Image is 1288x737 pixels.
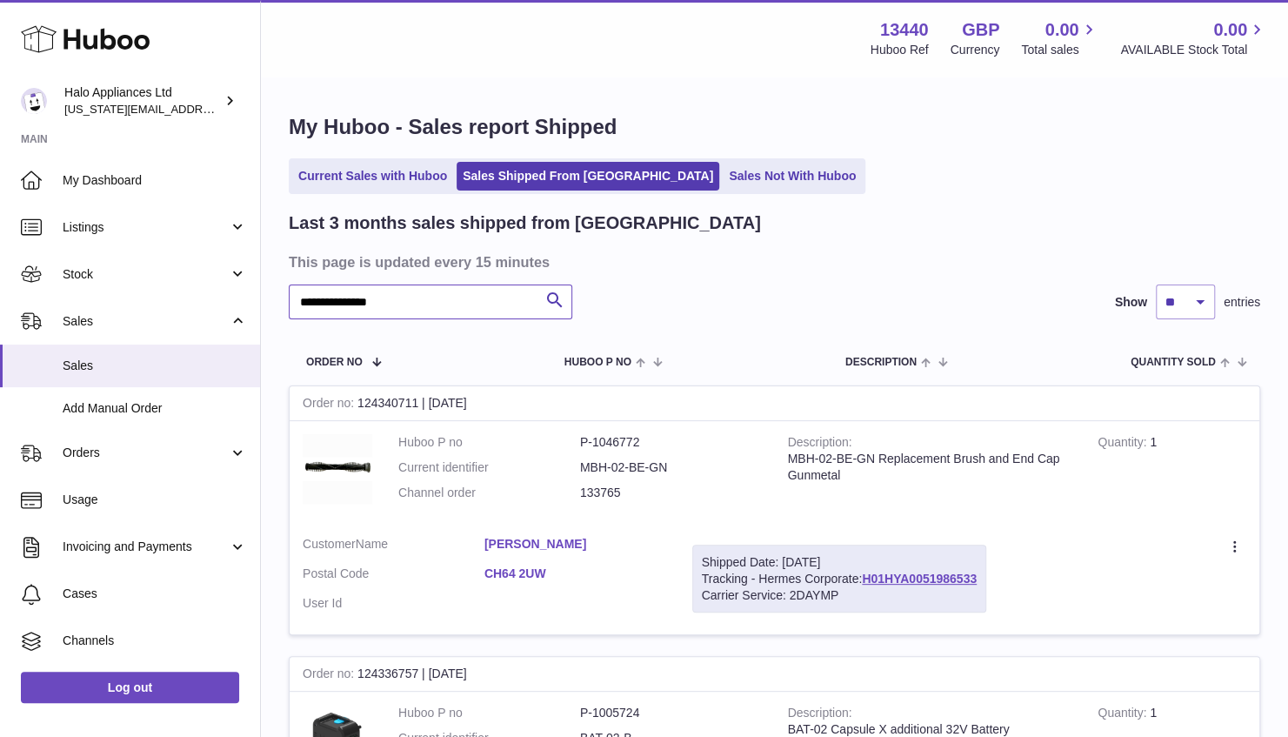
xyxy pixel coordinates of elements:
[951,42,1000,58] div: Currency
[1120,42,1267,58] span: AVAILABLE Stock Total
[723,162,862,191] a: Sales Not With Huboo
[290,386,1259,421] div: 124340711 | [DATE]
[564,357,631,368] span: Huboo P no
[1021,18,1098,58] a: 0.00 Total sales
[1084,421,1259,523] td: 1
[1115,294,1147,311] label: Show
[63,445,229,461] span: Orders
[862,572,977,586] a: H01HYA0051986533
[871,42,929,58] div: Huboo Ref
[303,595,484,612] dt: User Id
[457,162,719,191] a: Sales Shipped From [GEOGRAPHIC_DATA]
[484,536,666,553] a: [PERSON_NAME]
[63,172,247,189] span: My Dashboard
[845,357,917,368] span: Description
[306,357,363,368] span: Order No
[788,435,852,453] strong: Description
[21,672,239,703] a: Log out
[398,705,580,721] dt: Huboo P no
[303,566,484,586] dt: Postal Code
[1098,706,1150,724] strong: Quantity
[63,539,229,555] span: Invoicing and Payments
[64,84,221,117] div: Halo Appliances Ltd
[580,705,762,721] dd: P-1005724
[21,88,47,114] img: georgia.hennessy@haloappliances.com
[788,706,852,724] strong: Description
[63,633,247,649] span: Channels
[64,102,412,116] span: [US_STATE][EMAIL_ADDRESS][PERSON_NAME][DOMAIN_NAME]
[692,545,986,613] div: Tracking - Hermes Corporate:
[303,434,372,504] img: MBH-02-BE-GN.png
[63,313,229,330] span: Sales
[1098,435,1150,453] strong: Quantity
[1120,18,1267,58] a: 0.00 AVAILABLE Stock Total
[292,162,453,191] a: Current Sales with Huboo
[580,485,762,501] dd: 133765
[702,554,977,571] div: Shipped Date: [DATE]
[398,434,580,451] dt: Huboo P no
[289,113,1260,141] h1: My Huboo - Sales report Shipped
[63,400,247,417] span: Add Manual Order
[580,459,762,476] dd: MBH-02-BE-GN
[63,586,247,602] span: Cases
[1131,357,1216,368] span: Quantity Sold
[398,459,580,476] dt: Current identifier
[398,485,580,501] dt: Channel order
[63,266,229,283] span: Stock
[880,18,929,42] strong: 13440
[788,451,1072,484] div: MBH-02-BE-GN Replacement Brush and End Cap Gunmetal
[289,211,761,235] h2: Last 3 months sales shipped from [GEOGRAPHIC_DATA]
[962,18,999,42] strong: GBP
[303,537,356,551] span: Customer
[303,536,484,557] dt: Name
[484,566,666,582] a: CH64 2UW
[580,434,762,451] dd: P-1046772
[289,252,1256,271] h3: This page is updated every 15 minutes
[1045,18,1079,42] span: 0.00
[63,358,247,374] span: Sales
[63,492,247,508] span: Usage
[1224,294,1260,311] span: entries
[63,219,229,236] span: Listings
[1021,42,1098,58] span: Total sales
[303,667,357,685] strong: Order no
[303,396,357,414] strong: Order no
[1213,18,1247,42] span: 0.00
[290,657,1259,692] div: 124336757 | [DATE]
[702,587,977,604] div: Carrier Service: 2DAYMP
